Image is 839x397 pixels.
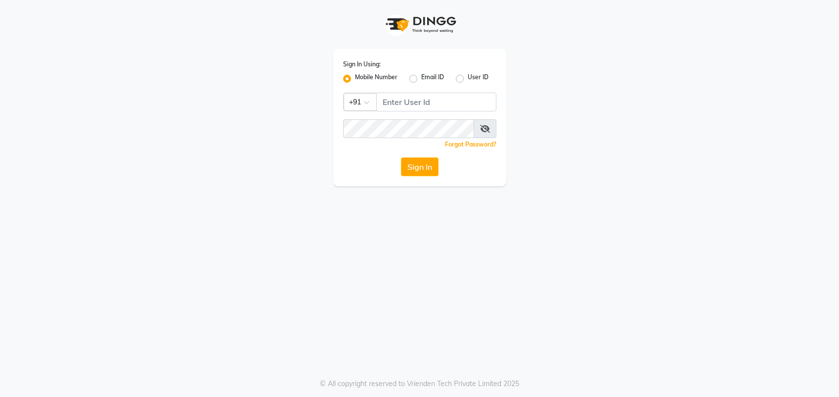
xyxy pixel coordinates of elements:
[355,73,397,85] label: Mobile Number
[421,73,444,85] label: Email ID
[401,157,439,176] button: Sign In
[376,93,496,111] input: Username
[380,10,459,39] img: logo1.svg
[343,119,474,138] input: Username
[445,141,496,148] a: Forgot Password?
[343,60,381,69] label: Sign In Using:
[468,73,488,85] label: User ID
